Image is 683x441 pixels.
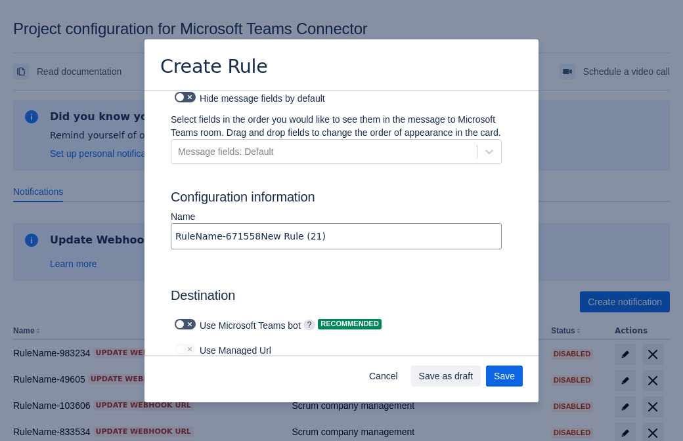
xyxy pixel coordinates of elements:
div: Message fields: Default [178,145,274,158]
h3: Create Rule [160,55,268,81]
span: Cancel [369,366,398,387]
p: Select fields in the order you would like to see them in the message to Microsoft Teams room. Dra... [171,113,502,139]
p: Name [171,210,502,223]
div: Hide message fields by default [171,88,502,106]
h3: Configuration information [171,189,512,210]
button: Save [486,366,523,387]
div: Use Microsoft Teams bot [171,315,301,333]
span: ? [303,320,316,330]
button: Save as draft [411,366,481,387]
span: Recommended [318,320,382,327]
h3: Destination [171,287,502,308]
input: Please enter the name of the rule here [171,224,501,248]
span: Save as draft [419,366,474,387]
button: Cancel [361,366,406,387]
div: Use Managed Url [171,340,491,358]
span: Save [494,366,515,387]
